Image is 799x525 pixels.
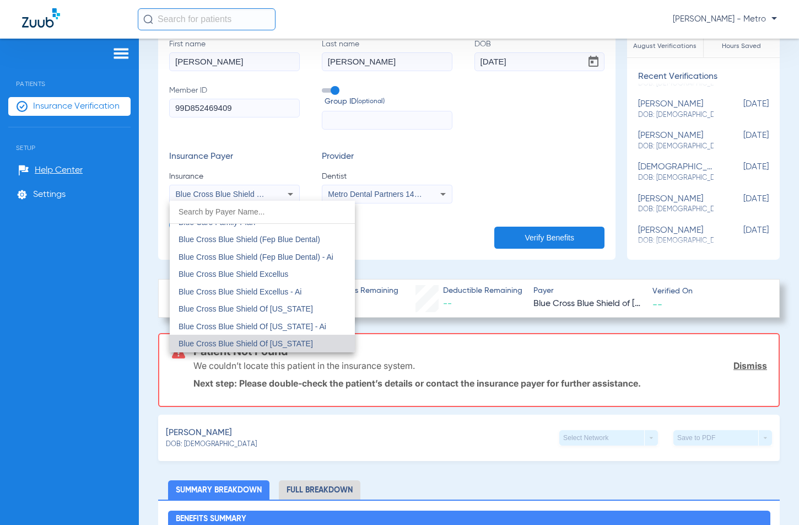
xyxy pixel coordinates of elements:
[744,472,799,525] iframe: Chat Widget
[179,253,333,261] span: Blue Cross Blue Shield (Fep Blue Dental) - Ai
[179,322,326,331] span: Blue Cross Blue Shield Of [US_STATE] - Ai
[179,304,313,313] span: Blue Cross Blue Shield Of [US_STATE]
[179,287,301,296] span: Blue Cross Blue Shield Excellus - Ai
[170,201,355,223] input: dropdown search
[179,235,320,244] span: Blue Cross Blue Shield (Fep Blue Dental)
[179,270,288,278] span: Blue Cross Blue Shield Excellus
[179,339,313,348] span: Blue Cross Blue Shield Of [US_STATE]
